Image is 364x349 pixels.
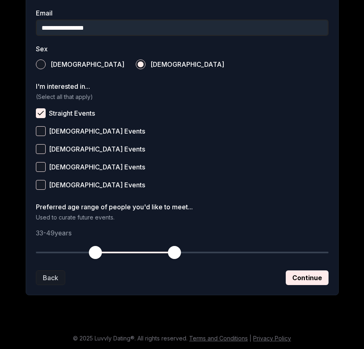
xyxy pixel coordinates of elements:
[49,128,145,134] span: [DEMOGRAPHIC_DATA] Events
[36,108,46,118] button: Straight Events
[189,335,248,342] a: Terms and Conditions
[49,110,95,116] span: Straight Events
[49,182,145,188] span: [DEMOGRAPHIC_DATA] Events
[36,204,329,210] label: Preferred age range of people you'd like to meet...
[36,83,329,90] label: I'm interested in...
[51,61,124,68] span: [DEMOGRAPHIC_DATA]
[36,46,329,52] label: Sex
[49,146,145,152] span: [DEMOGRAPHIC_DATA] Events
[36,228,329,238] p: 33 - 49 years
[150,61,224,68] span: [DEMOGRAPHIC_DATA]
[253,335,291,342] a: Privacy Policy
[36,180,46,190] button: [DEMOGRAPHIC_DATA] Events
[36,144,46,154] button: [DEMOGRAPHIC_DATA] Events
[36,162,46,172] button: [DEMOGRAPHIC_DATA] Events
[36,213,329,222] p: Used to curate future events.
[49,164,145,170] span: [DEMOGRAPHIC_DATA] Events
[36,126,46,136] button: [DEMOGRAPHIC_DATA] Events
[36,93,329,101] p: (Select all that apply)
[286,270,329,285] button: Continue
[136,59,146,69] button: [DEMOGRAPHIC_DATA]
[36,59,46,69] button: [DEMOGRAPHIC_DATA]
[249,335,251,342] span: |
[36,10,329,16] label: Email
[36,270,65,285] button: Back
